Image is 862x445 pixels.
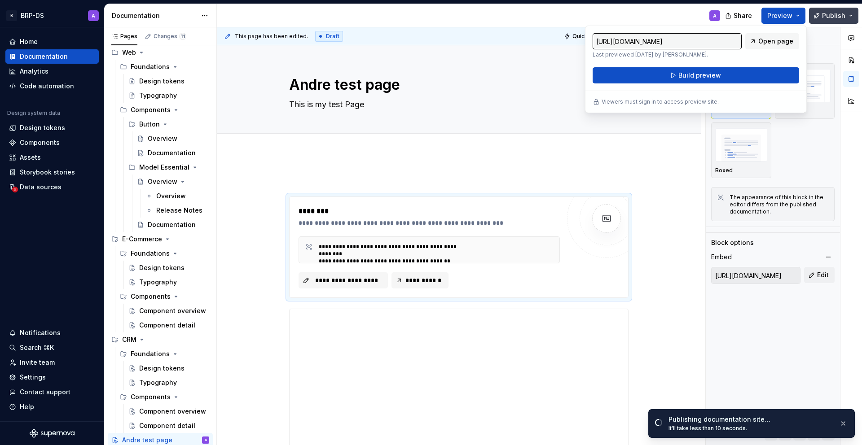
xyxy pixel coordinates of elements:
[148,134,177,143] div: Overview
[112,11,197,20] div: Documentation
[116,289,213,304] div: Components
[139,407,206,416] div: Component overview
[711,238,754,247] div: Block options
[125,404,213,419] a: Component overview
[6,10,17,21] div: B
[122,235,162,244] div: E-Commerce
[131,249,170,258] div: Foundations
[767,11,792,20] span: Preview
[7,109,60,117] div: Design system data
[142,189,213,203] a: Overview
[20,168,75,177] div: Storybook stories
[20,343,54,352] div: Search ⌘K
[139,421,195,430] div: Component detail
[122,335,136,344] div: CRM
[758,37,793,46] span: Open page
[602,98,719,105] p: Viewers must sign in to access preview site.
[20,388,70,397] div: Contact support
[139,378,177,387] div: Typography
[20,123,65,132] div: Design tokens
[133,175,213,189] a: Overview
[761,8,805,24] button: Preview
[817,270,829,279] span: Edit
[111,33,137,40] div: Pages
[20,328,61,337] div: Notifications
[133,218,213,232] a: Documentation
[125,375,213,390] a: Typography
[156,206,202,215] div: Release Notes
[131,105,171,114] div: Components
[122,436,172,445] div: Andre test page
[5,35,99,49] a: Home
[139,364,185,373] div: Design tokens
[20,37,38,46] div: Home
[125,419,213,433] a: Component detail
[5,49,99,64] a: Documentation
[822,11,845,20] span: Publish
[668,425,832,432] div: It’ll take less than 10 seconds.
[179,33,186,40] span: 11
[139,91,177,100] div: Typography
[139,163,189,172] div: Model Essential
[148,220,196,229] div: Documentation
[5,400,99,414] button: Help
[715,167,733,174] p: Boxed
[2,6,102,25] button: BBRP-DSA
[20,52,68,61] div: Documentation
[20,138,60,147] div: Components
[30,429,75,438] svg: Supernova Logo
[20,373,46,382] div: Settings
[5,165,99,179] a: Storybook stories
[139,278,177,287] div: Typography
[734,11,752,20] span: Share
[139,120,160,129] div: Button
[593,51,742,58] p: Last previewed [DATE] by [PERSON_NAME].
[131,393,171,401] div: Components
[5,326,99,340] button: Notifications
[116,246,213,261] div: Foundations
[715,128,767,161] img: placeholder
[20,82,74,91] div: Code automation
[5,79,99,93] a: Code automation
[713,12,717,19] div: A
[809,8,858,24] button: Publish
[235,33,308,40] span: This page has been edited.
[711,253,732,262] div: Embed
[711,122,771,178] button: placeholderBoxed
[668,415,832,424] div: Publishing documentation site…
[721,8,758,24] button: Share
[125,261,213,275] a: Design tokens
[5,121,99,135] a: Design tokens
[5,150,99,165] a: Assets
[116,103,213,117] div: Components
[5,135,99,150] a: Components
[125,275,213,289] a: Typography
[5,64,99,79] a: Analytics
[287,97,627,112] textarea: This is my test Page
[593,67,799,83] button: Build preview
[20,358,55,367] div: Invite team
[205,436,207,445] div: A
[142,203,213,218] a: Release Notes
[122,48,136,57] div: Web
[125,318,213,332] a: Component detail
[20,183,62,192] div: Data sources
[131,292,171,301] div: Components
[154,33,186,40] div: Changes
[730,194,829,215] div: The appearance of this block in the editor differs from the published documentation.
[139,306,206,315] div: Component overview
[678,71,721,80] span: Build preview
[20,402,34,411] div: Help
[148,177,177,186] div: Overview
[804,267,835,283] button: Edit
[148,148,196,157] div: Documentation
[5,180,99,194] a: Data sources
[125,74,213,88] a: Design tokens
[108,45,213,60] div: Web
[745,33,799,49] a: Open page
[139,77,185,86] div: Design tokens
[326,33,339,40] span: Draft
[5,385,99,399] button: Contact support
[125,304,213,318] a: Component overview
